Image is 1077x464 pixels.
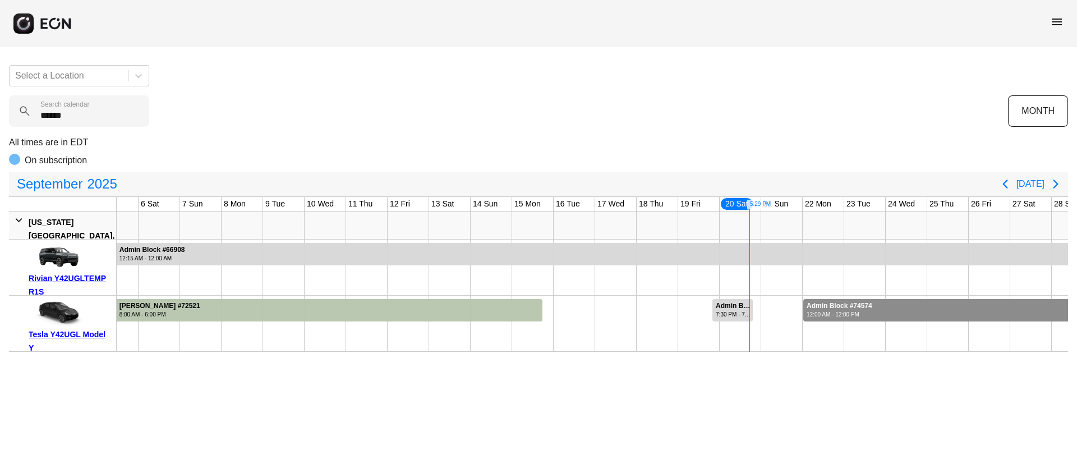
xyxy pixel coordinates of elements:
[111,296,544,321] div: Rented for 11 days by Guan Wang Current status is completed
[429,197,456,211] div: 13 Sat
[29,244,85,272] img: car
[388,197,412,211] div: 12 Fri
[994,173,1016,195] button: Previous page
[119,310,200,319] div: 8:00 AM - 6:00 PM
[637,197,665,211] div: 18 Thu
[595,197,627,211] div: 17 Wed
[712,296,753,321] div: Rented for 1 days by Admin Block Current status is rental
[1050,15,1064,29] span: menu
[1010,197,1037,211] div: 27 Sat
[844,197,873,211] div: 23 Tue
[346,197,375,211] div: 11 Thu
[512,197,543,211] div: 15 Mon
[720,197,753,211] div: 20 Sat
[29,215,114,256] div: [US_STATE][GEOGRAPHIC_DATA], [GEOGRAPHIC_DATA]
[554,197,582,211] div: 16 Tue
[15,173,85,195] span: September
[803,197,834,211] div: 22 Mon
[1008,95,1068,127] button: MONTH
[305,197,336,211] div: 10 Wed
[716,310,752,319] div: 7:30 PM - 7:30 PM
[969,197,993,211] div: 26 Fri
[119,254,185,263] div: 12:15 AM - 12:00 AM
[85,173,119,195] span: 2025
[1016,174,1044,194] button: [DATE]
[678,197,703,211] div: 19 Fri
[222,197,248,211] div: 8 Mon
[1044,173,1067,195] button: Next page
[263,197,287,211] div: 9 Tue
[119,302,200,310] div: [PERSON_NAME] #72521
[9,136,1068,149] p: All times are in EDT
[807,302,872,310] div: Admin Block #74574
[29,272,112,298] div: Rivian Y42UGLTEMP R1S
[180,197,205,211] div: 7 Sun
[886,197,917,211] div: 24 Wed
[927,197,956,211] div: 25 Thu
[25,154,87,167] p: On subscription
[716,302,752,310] div: Admin Block #74735
[119,246,185,254] div: Admin Block #66908
[40,100,89,109] label: Search calendar
[139,197,162,211] div: 6 Sat
[29,328,112,355] div: Tesla Y42UGL Model Y
[10,173,124,195] button: September2025
[761,197,790,211] div: 21 Sun
[29,300,85,328] img: car
[807,310,872,319] div: 12:00 AM - 12:00 PM
[471,197,500,211] div: 14 Sun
